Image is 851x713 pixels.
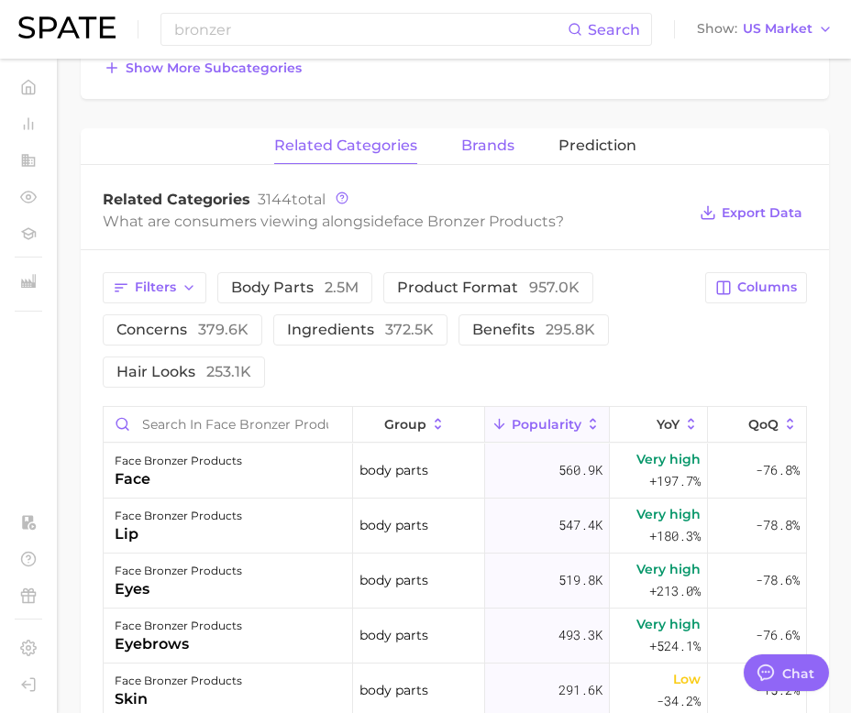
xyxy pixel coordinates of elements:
[115,633,242,655] div: eyebrows
[103,191,250,208] span: Related Categories
[115,505,242,527] div: face bronzer products
[104,609,806,664] button: face bronzer productseyebrowsbody parts493.3kVery high+524.1%-76.6%
[198,321,249,338] span: 379.6k
[258,191,292,208] span: 3144
[692,17,837,41] button: ShowUS Market
[546,321,595,338] span: 295.8k
[103,272,206,303] button: Filters
[397,280,580,295] span: product format
[116,365,251,379] span: hair looks
[472,323,595,337] span: benefits
[359,624,428,646] span: body parts
[206,363,251,380] span: 253.1k
[393,213,556,230] span: face bronzer products
[115,578,242,600] div: eyes
[18,16,116,38] img: SPATE
[359,679,428,701] span: body parts
[287,323,434,337] span: ingredients
[558,569,602,591] span: 519.8k
[649,525,701,547] span: +180.3%
[359,459,428,481] span: body parts
[15,671,42,698] a: Log out. Currently logged in with e-mail emilykwon@gmail.com.
[708,407,806,443] button: QoQ
[756,624,800,646] span: -76.6%
[697,24,737,34] span: Show
[115,468,242,490] div: face
[748,417,779,432] span: QoQ
[461,137,514,154] span: brands
[588,21,640,38] span: Search
[756,514,800,536] span: -78.8%
[384,417,426,432] span: group
[104,554,806,609] button: face bronzer productseyesbody parts519.8kVery high+213.0%-78.6%
[610,407,708,443] button: YoY
[558,624,602,646] span: 493.3k
[231,280,359,295] span: body parts
[359,569,428,591] span: body parts
[636,448,701,470] span: Very high
[115,450,242,472] div: face bronzer products
[274,137,417,154] span: related categories
[649,635,701,657] span: +524.1%
[115,688,242,710] div: skin
[135,280,176,295] span: Filters
[636,558,701,580] span: Very high
[353,407,485,443] button: group
[657,417,680,432] span: YoY
[756,459,800,481] span: -76.8%
[512,417,581,432] span: Popularity
[649,580,701,602] span: +213.0%
[116,323,249,337] span: concerns
[485,407,610,443] button: Popularity
[385,321,434,338] span: 372.5k
[115,670,242,692] div: face bronzer products
[558,459,602,481] span: 560.9k
[743,24,812,34] span: US Market
[737,280,797,295] span: Columns
[558,137,636,154] span: Prediction
[673,668,701,690] span: Low
[529,279,580,296] span: 957.0k
[695,200,807,225] button: Export Data
[705,272,807,303] button: Columns
[359,514,428,536] span: body parts
[126,60,302,76] span: Show more subcategories
[104,499,806,554] button: face bronzer productslipbody parts547.4kVery high+180.3%-78.8%
[756,569,800,591] span: -78.6%
[115,523,242,545] div: lip
[99,55,306,81] button: Show more subcategories
[258,191,326,208] span: total
[325,279,359,296] span: 2.5m
[636,503,701,525] span: Very high
[104,407,352,442] input: Search in face bronzer products
[649,470,701,492] span: +197.7%
[558,514,602,536] span: 547.4k
[722,205,802,221] span: Export Data
[558,679,602,701] span: 291.6k
[657,690,701,712] span: -34.2%
[103,209,686,234] div: What are consumers viewing alongside ?
[172,14,568,45] input: Search here for a brand, industry, or ingredient
[115,560,242,582] div: face bronzer products
[636,613,701,635] span: Very high
[115,615,242,637] div: face bronzer products
[104,444,806,499] button: face bronzer productsfacebody parts560.9kVery high+197.7%-76.8%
